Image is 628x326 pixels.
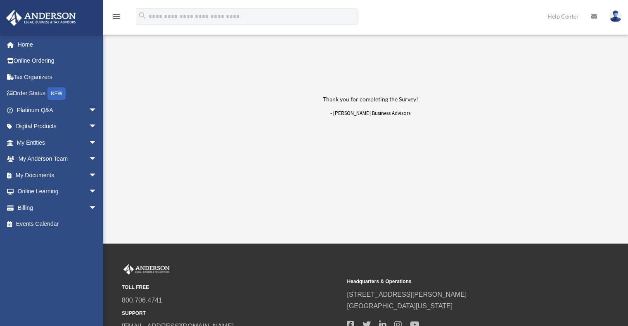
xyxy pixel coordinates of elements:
[89,167,105,184] span: arrow_drop_down
[89,151,105,168] span: arrow_drop_down
[6,85,109,102] a: Order StatusNEW
[89,118,105,135] span: arrow_drop_down
[6,183,109,200] a: Online Learningarrow_drop_down
[6,53,109,69] a: Online Ordering
[217,109,524,118] p: - [PERSON_NAME] Business Advisors
[6,102,109,118] a: Platinum Q&Aarrow_drop_down
[122,283,341,292] small: TOLL FREE
[111,12,121,21] i: menu
[122,297,162,304] a: 800.706.4741
[89,134,105,151] span: arrow_drop_down
[6,216,109,232] a: Events Calendar
[6,69,109,85] a: Tax Organizers
[47,87,66,100] div: NEW
[122,264,171,275] img: Anderson Advisors Platinum Portal
[89,183,105,200] span: arrow_drop_down
[122,309,341,318] small: SUPPORT
[6,134,109,151] a: My Entitiesarrow_drop_down
[347,277,566,286] small: Headquarters & Operations
[6,36,109,53] a: Home
[6,118,109,135] a: Digital Productsarrow_drop_down
[217,95,524,103] h3: Thank you for completing the Survey!
[89,102,105,119] span: arrow_drop_down
[347,291,467,298] a: [STREET_ADDRESS][PERSON_NAME]
[138,11,147,20] i: search
[4,10,78,26] img: Anderson Advisors Platinum Portal
[6,199,109,216] a: Billingarrow_drop_down
[89,199,105,216] span: arrow_drop_down
[6,151,109,167] a: My Anderson Teamarrow_drop_down
[347,303,453,310] a: [GEOGRAPHIC_DATA][US_STATE]
[609,10,622,22] img: User Pic
[6,167,109,183] a: My Documentsarrow_drop_down
[111,14,121,21] a: menu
